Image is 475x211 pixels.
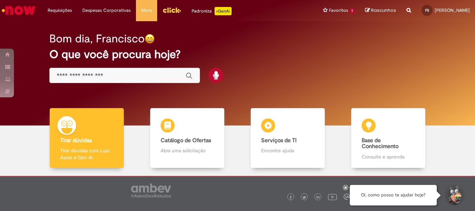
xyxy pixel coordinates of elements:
a: Base de Conhecimento Consulte e aprenda [338,108,438,168]
p: +GenAi [215,7,232,15]
img: logo_footer_ambev_rotulo_gray.png [131,184,171,197]
img: click_logo_yellow_360x200.png [162,5,181,15]
b: Tirar dúvidas [60,137,92,144]
div: Oi, como posso te ajudar hoje? [350,185,437,205]
div: Padroniza [192,7,232,15]
img: ServiceNow [1,3,37,17]
a: Serviços de TI Encontre ajuda [237,108,338,168]
b: Catálogo de Ofertas [161,137,211,144]
span: Favoritos [329,7,348,14]
img: logo_footer_twitter.png [303,196,306,199]
span: Despesas Corporativas [82,7,131,14]
p: Encontre ajuda [261,147,314,154]
span: Rascunhos [371,7,396,14]
span: 1 [349,8,355,14]
p: Consulte e aprenda [362,153,414,160]
h2: O que você procura hoje? [49,48,426,60]
b: Base de Conhecimento [362,137,398,150]
b: Serviços de TI [261,137,297,144]
img: happy-face.png [145,34,155,44]
button: Iniciar Conversa de Suporte [444,185,465,206]
h2: Bom dia, Francisco [49,33,145,45]
span: More [141,7,152,14]
img: logo_footer_youtube.png [328,192,337,201]
img: logo_footer_linkedin.png [316,195,320,200]
p: Tirar dúvidas com Lupi Assist e Gen Ai [60,147,113,161]
span: FS [425,8,429,13]
img: logo_footer_workplace.png [344,194,350,200]
a: Catálogo de Ofertas Abra uma solicitação [137,108,237,168]
span: Requisições [48,7,72,14]
a: Rascunhos [365,7,396,14]
img: logo_footer_facebook.png [289,196,292,199]
a: Tirar dúvidas Tirar dúvidas com Lupi Assist e Gen Ai [37,108,137,168]
span: [PERSON_NAME] [435,7,470,13]
p: Abra uma solicitação [161,147,214,154]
